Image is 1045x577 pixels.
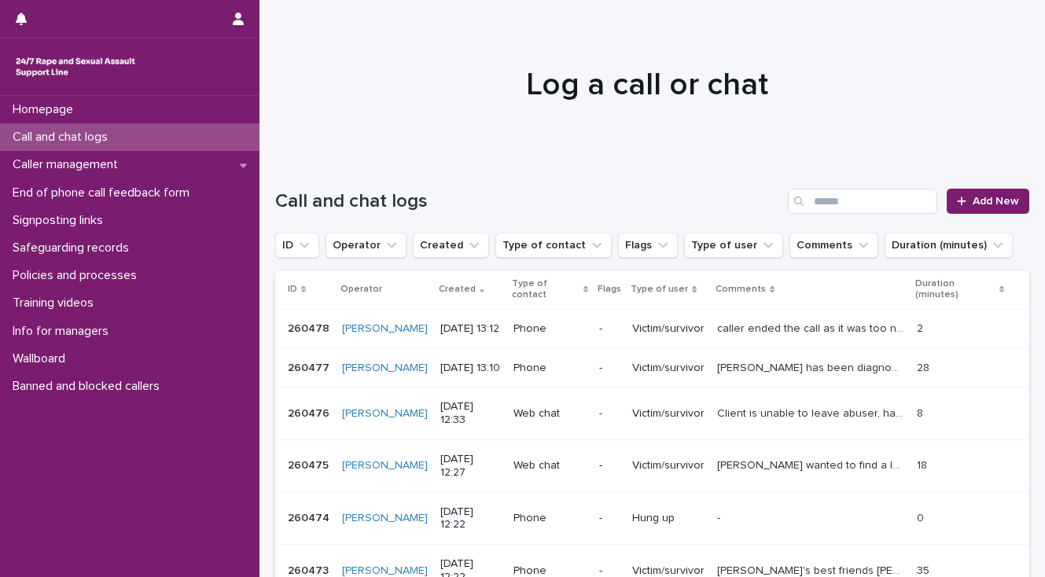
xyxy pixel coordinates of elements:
[789,233,878,258] button: Comments
[6,102,86,117] p: Homepage
[632,407,705,421] p: Victim/survivor
[275,388,1029,440] tr: 260476260476 [PERSON_NAME] [DATE] 12:33Web chat-Victim/survivorClient is unable to leave abuser, ...
[6,157,131,172] p: Caller management
[632,512,705,525] p: Hung up
[917,404,926,421] p: 8
[288,456,332,472] p: 260475
[6,268,149,283] p: Policies and processes
[599,362,620,375] p: -
[631,281,688,298] p: Type of user
[512,275,580,304] p: Type of contact
[717,358,907,375] p: Caller has been diagnosed with autism and delusional disorder and finds it difficult to believe. ...
[439,281,476,298] p: Created
[6,186,202,200] p: End of phone call feedback form
[717,509,723,525] p: -
[440,505,501,532] p: [DATE] 12:22
[340,281,382,298] p: Operator
[342,459,428,472] a: [PERSON_NAME]
[618,233,678,258] button: Flags
[599,322,620,336] p: -
[788,189,937,214] input: Search
[513,362,587,375] p: Phone
[917,358,933,375] p: 28
[288,281,297,298] p: ID
[598,281,621,298] p: Flags
[716,281,766,298] p: Comments
[513,322,587,336] p: Phone
[915,275,995,304] p: Duration (minutes)
[599,407,620,421] p: -
[6,241,142,255] p: Safeguarding records
[342,407,428,421] a: [PERSON_NAME]
[440,400,501,427] p: [DATE] 12:33
[288,358,333,375] p: 260477
[13,51,138,83] img: rhQMoQhaT3yELyF149Cw
[632,322,705,336] p: Victim/survivor
[6,296,106,311] p: Training videos
[342,362,428,375] a: [PERSON_NAME]
[947,189,1029,214] a: Add New
[288,509,333,525] p: 260474
[6,379,172,394] p: Banned and blocked callers
[513,512,587,525] p: Phone
[885,233,1013,258] button: Duration (minutes)
[275,66,1020,104] h1: Log a call or chat
[6,351,78,366] p: Wallboard
[917,319,926,336] p: 2
[6,213,116,228] p: Signposting links
[717,404,907,421] p: Client is unable to leave abuser, has disclosed to family about the abuse and isn't being heard. ...
[495,233,612,258] button: Type of contact
[326,233,407,258] button: Operator
[275,233,319,258] button: ID
[513,459,587,472] p: Web chat
[275,492,1029,545] tr: 260474260474 [PERSON_NAME] [DATE] 12:22Phone-Hung up-- 00
[275,439,1029,492] tr: 260475260475 [PERSON_NAME] [DATE] 12:27Web chat-Victim/survivor[PERSON_NAME] wanted to find a law...
[440,453,501,480] p: [DATE] 12:27
[684,233,783,258] button: Type of user
[917,509,927,525] p: 0
[440,362,501,375] p: [DATE] 13:10
[342,322,428,336] a: [PERSON_NAME]
[599,512,620,525] p: -
[275,309,1029,348] tr: 260478260478 [PERSON_NAME] [DATE] 13:12Phone-Victim/survivorcaller ended the call as it was too n...
[6,324,121,339] p: Info for managers
[632,362,705,375] p: Victim/survivor
[413,233,489,258] button: Created
[973,196,1019,207] span: Add New
[288,319,333,336] p: 260478
[632,459,705,472] p: Victim/survivor
[288,404,333,421] p: 260476
[917,456,930,472] p: 18
[513,407,587,421] p: Web chat
[717,319,907,336] p: caller ended the call as it was too noisy her end. Said she'd ring back later.
[440,322,501,336] p: [DATE] 13:12
[6,130,120,145] p: Call and chat logs
[717,456,907,472] p: Chatter wanted to find a lawyer to get compensation for an experience of sexual violence at a det...
[275,348,1029,388] tr: 260477260477 [PERSON_NAME] [DATE] 13:10Phone-Victim/survivor[PERSON_NAME] has been diagnosed with...
[275,190,782,213] h1: Call and chat logs
[599,459,620,472] p: -
[342,512,428,525] a: [PERSON_NAME]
